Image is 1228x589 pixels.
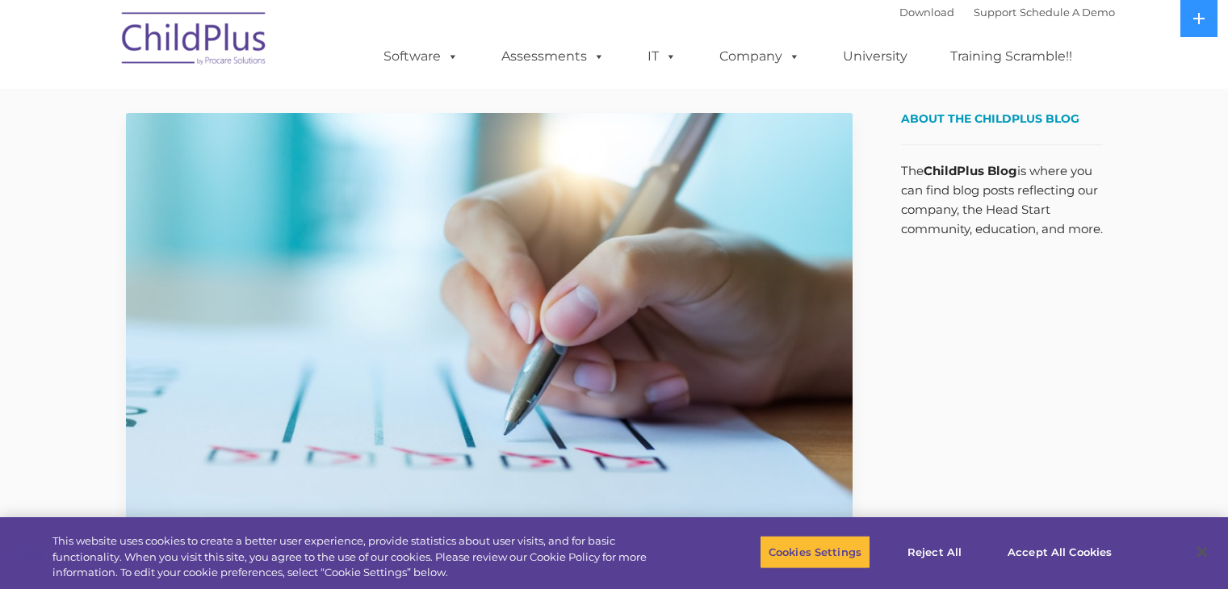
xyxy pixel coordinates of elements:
a: Schedule A Demo [1020,6,1115,19]
a: Company [703,40,816,73]
button: Cookies Settings [760,535,870,569]
a: Software [367,40,475,73]
p: The is where you can find blog posts reflecting our company, the Head Start community, education,... [901,161,1103,239]
div: This website uses cookies to create a better user experience, provide statistics about user visit... [52,533,676,581]
span: About the ChildPlus Blog [901,111,1079,126]
button: Reject All [884,535,985,569]
a: IT [631,40,693,73]
strong: ChildPlus Blog [924,163,1017,178]
a: University [827,40,924,73]
font: | [899,6,1115,19]
button: Close [1184,534,1220,570]
img: ChildPlus by Procare Solutions [114,1,275,81]
img: Efficiency Boost: ChildPlus Online's Enhanced Family Pre-Application Process - Streamlining Appli... [126,113,853,521]
a: Assessments [485,40,621,73]
a: Training Scramble!! [934,40,1088,73]
a: Support [974,6,1016,19]
a: Download [899,6,954,19]
button: Accept All Cookies [999,535,1121,569]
